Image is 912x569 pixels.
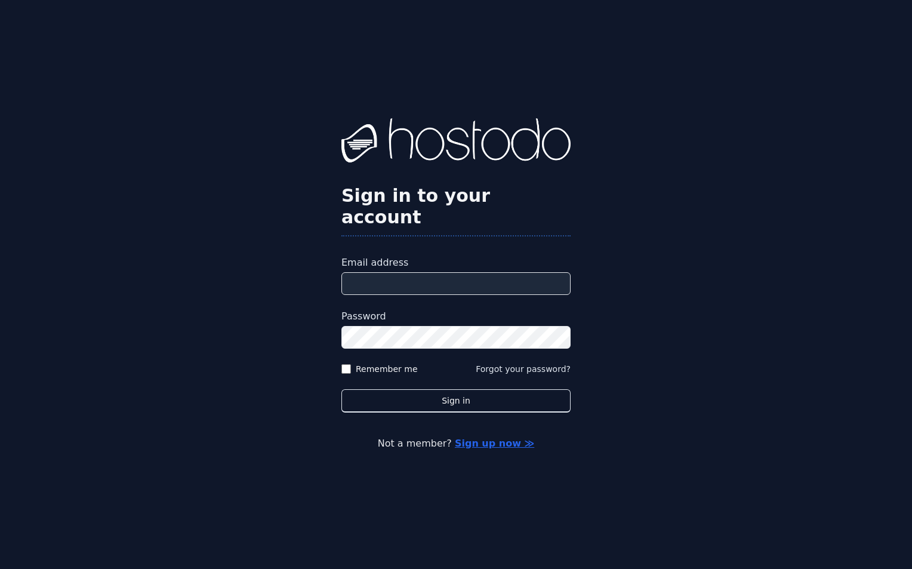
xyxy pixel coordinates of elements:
[341,185,571,228] h2: Sign in to your account
[341,118,571,166] img: Hostodo
[341,389,571,413] button: Sign in
[455,438,534,449] a: Sign up now ≫
[341,309,571,324] label: Password
[57,436,855,451] p: Not a member?
[476,363,571,375] button: Forgot your password?
[356,363,418,375] label: Remember me
[341,256,571,270] label: Email address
